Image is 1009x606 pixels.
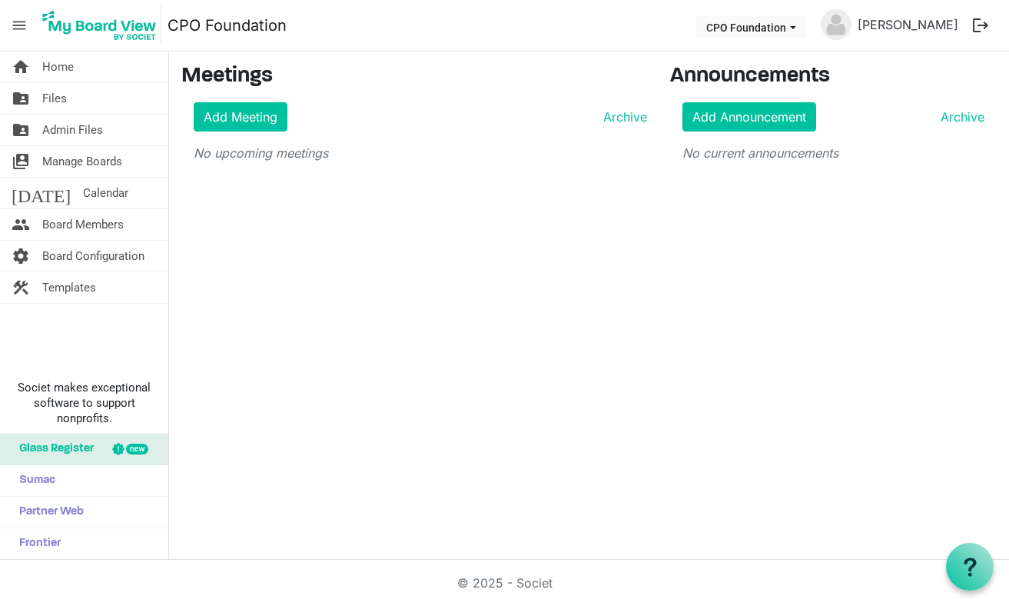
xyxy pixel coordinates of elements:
span: [DATE] [12,178,71,208]
img: My Board View Logo [38,6,161,45]
img: no-profile-picture.svg [821,9,851,40]
span: Manage Boards [42,146,122,177]
span: folder_shared [12,83,30,114]
button: logout [964,9,997,42]
a: [PERSON_NAME] [851,9,964,40]
span: Board Configuration [42,241,144,271]
span: construction [12,272,30,303]
a: Add Announcement [682,102,816,132]
span: Sumac [12,465,55,496]
span: menu [5,11,34,40]
h3: Meetings [181,64,647,90]
span: Glass Register [12,434,94,464]
a: Archive [934,108,984,126]
span: Board Members [42,209,124,240]
a: Archive [597,108,647,126]
span: Admin Files [42,115,103,145]
button: CPO Foundation dropdownbutton [696,16,806,38]
h3: Announcements [670,64,997,90]
span: Home [42,52,74,82]
span: folder_shared [12,115,30,145]
div: new [126,444,148,454]
span: Files [42,83,67,114]
span: people [12,209,30,240]
span: Societ makes exceptional software to support nonprofits. [7,380,161,426]
span: Partner Web [12,497,84,528]
a: Add Meeting [194,102,287,132]
p: No upcoming meetings [194,144,647,162]
span: Calendar [83,178,128,208]
span: settings [12,241,30,271]
a: © 2025 - Societ [457,575,553,591]
span: Frontier [12,528,61,559]
a: My Board View Logo [38,6,168,45]
span: Templates [42,272,96,303]
p: No current announcements [682,144,984,162]
a: CPO Foundation [168,10,287,41]
span: home [12,52,30,82]
span: switch_account [12,146,30,177]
